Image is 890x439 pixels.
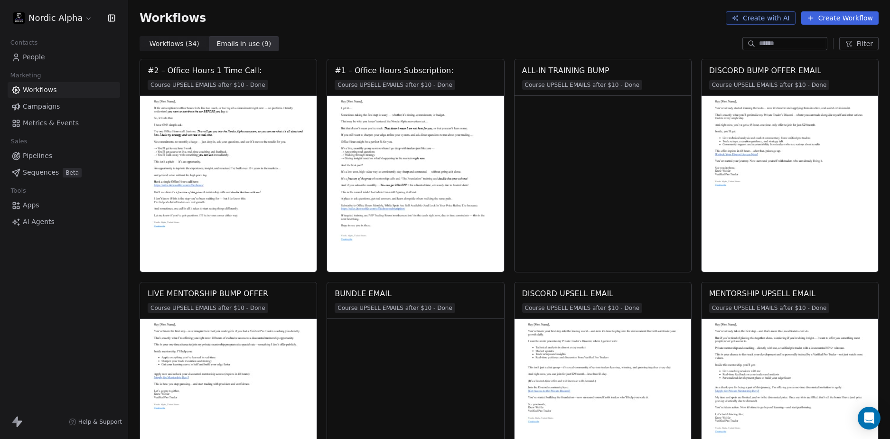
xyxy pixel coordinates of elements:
span: Apps [23,200,39,210]
span: Course UPSELL EMAILS after $10 - Done [522,80,643,90]
div: LIVE MENTORSHIP BUMP OFFER [148,288,268,299]
span: Marketing [6,68,45,83]
span: Course UPSELL EMAILS after $10 - Done [335,303,455,313]
span: Tools [7,184,30,198]
div: MENTORSHIP UPSELL EMAIL [709,288,815,299]
span: Course UPSELL EMAILS after $10 - Done [148,303,268,313]
span: Filter [856,39,873,49]
span: Sales [7,134,31,149]
a: AI Agents [8,214,120,230]
span: Beta [63,168,82,177]
img: Preview [327,96,504,272]
span: Pipelines [23,151,52,161]
div: #2 – Office Hours 1 Time Call: [148,65,262,76]
span: Nordic Alpha [28,12,83,24]
a: Apps [8,197,120,213]
span: Contacts [6,36,42,50]
span: Course UPSELL EMAILS after $10 - Done [148,80,268,90]
span: Course UPSELL EMAILS after $10 - Done [709,80,830,90]
span: Help & Support [78,418,122,426]
span: Metrics & Events [23,118,79,128]
span: Campaigns [23,102,60,112]
div: Open Intercom Messenger [858,407,881,430]
button: Create with AI [726,11,796,25]
span: Workflows [140,11,206,25]
span: AI Agents [23,217,55,227]
a: SequencesBeta [8,165,120,180]
img: Preview [702,96,878,272]
img: Nordic%20Alpha%20Discord%20Icon.png [13,12,25,24]
button: Create Workflow [801,11,879,25]
img: Preview [515,96,691,272]
a: People [8,49,120,65]
div: BUNDLE EMAIL [335,288,392,299]
a: Help & Support [69,418,122,426]
span: Course UPSELL EMAILS after $10 - Done [709,303,830,313]
span: Workflows [23,85,57,95]
span: Sequences [23,168,59,177]
span: People [23,52,45,62]
a: Pipelines [8,148,120,164]
a: Campaigns [8,99,120,114]
button: Nordic Alpha [11,10,94,26]
div: DISCORD UPSELL EMAIL [522,288,614,299]
div: ALL-IN TRAINING BUMP [522,65,609,76]
span: Course UPSELL EMAILS after $10 - Done [522,303,643,313]
a: Workflows [8,82,120,98]
span: Workflows ( 34 ) [150,39,199,49]
div: DISCORD BUMP OFFER EMAIL [709,65,822,76]
button: Filter [839,37,879,50]
img: Preview [140,96,317,272]
a: Metrics & Events [8,115,120,131]
div: #1 – Office Hours Subscription: [335,65,453,76]
span: Course UPSELL EMAILS after $10 - Done [335,80,455,90]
